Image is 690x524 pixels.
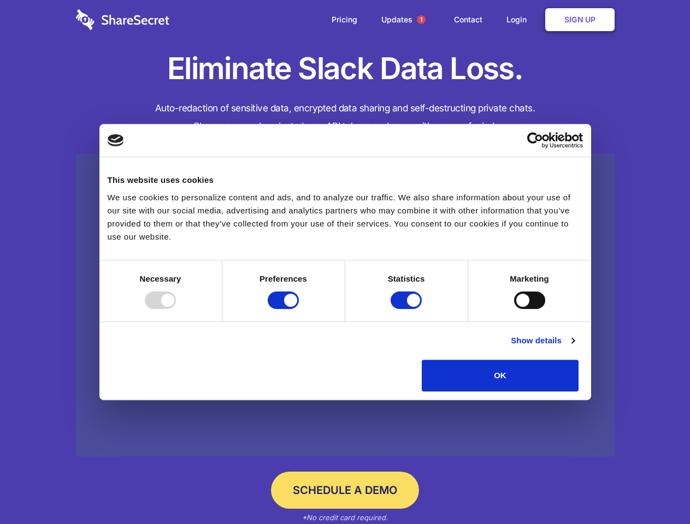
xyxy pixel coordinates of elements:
a: Sign Up [545,8,615,31]
em: *No credit card required. [302,513,388,522]
img: logo-wordmark-white-trans-d4663122ce5f474addd5e946df7df03e33cb6a1c49d2221995e7729f52c070b2.svg [76,9,169,30]
a: Usercentrics Cookiebot - opens in a new window [487,132,583,148]
div: We use cookies to personalize content and ads, and to analyze our traffic. We also share informat... [108,191,583,243]
strong: Necessary [140,274,181,283]
a: Show details [511,334,574,347]
button: OK [422,360,579,391]
a: Login [496,3,543,37]
h1: Eliminate Slack Data Loss. [76,49,615,88]
strong: Preferences [260,274,307,283]
span: 1 [417,15,426,24]
strong: Statistics [388,274,425,283]
strong: Marketing [510,274,549,283]
img: logo [108,134,124,146]
h4: Auto-redaction of sensitive data, encrypted data sharing and self-destructing private chats. Shar... [76,99,615,135]
div: This website uses cookies [108,174,583,187]
a: Schedule a Demo [271,472,419,509]
a: Contact [443,3,493,37]
a: Pricing [321,3,368,37]
a: Wistia video thumbnail [76,154,615,457]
